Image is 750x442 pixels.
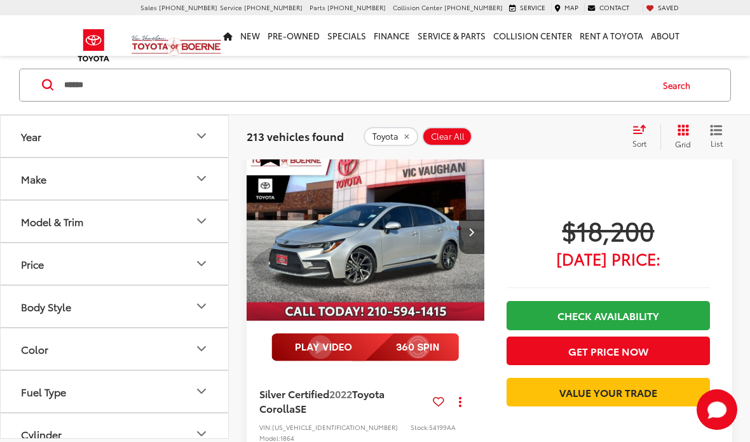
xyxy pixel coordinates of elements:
[246,142,486,322] img: 2022 Toyota Corolla SE
[21,385,66,398] div: Fuel Type
[564,3,578,12] span: Map
[70,25,118,66] img: Toyota
[259,386,385,415] span: Toyota Corolla
[21,343,48,355] div: Color
[21,215,83,227] div: Model & Trim
[393,3,442,12] span: Collision Center
[194,299,209,314] div: Body Style
[658,3,679,12] span: Saved
[647,15,683,56] a: About
[219,15,236,56] a: Home
[21,428,62,440] div: Cylinder
[697,389,737,430] svg: Start Chat
[507,301,710,330] a: Check Availability
[140,3,157,12] span: Sales
[431,131,465,142] span: Clear All
[449,390,472,412] button: Actions
[295,401,306,415] span: SE
[194,427,209,442] div: Cylinder
[507,252,710,265] span: [DATE] Price:
[660,124,700,149] button: Grid View
[21,258,44,270] div: Price
[459,210,484,254] button: Next image
[247,128,344,144] span: 213 vehicles found
[444,3,503,12] span: [PHONE_NUMBER]
[271,333,459,361] img: full motion video
[422,127,472,146] button: Clear All
[220,3,242,12] span: Service
[429,422,456,432] span: 54199AA
[21,300,71,312] div: Body Style
[632,138,646,149] span: Sort
[63,70,651,100] input: Search by Make, Model, or Keyword
[194,171,209,187] div: Make
[1,158,229,199] button: MakeMake
[259,422,272,432] span: VIN:
[246,142,486,321] div: 2022 Toyota Corolla SE 0
[244,3,303,12] span: [PHONE_NUMBER]
[370,15,414,56] a: Finance
[1,371,229,412] button: Fuel TypeFuel Type
[626,124,660,149] button: Select sort value
[507,214,710,246] span: $18,200
[159,3,217,12] span: [PHONE_NUMBER]
[1,243,229,285] button: PricePrice
[697,389,737,430] button: Toggle Chat Window
[675,138,691,149] span: Grid
[506,3,549,12] a: Service
[551,3,582,12] a: Map
[1,201,229,242] button: Model & TrimModel & Trim
[507,337,710,365] button: Get Price Now
[459,396,461,406] span: dropdown dots
[651,69,709,101] button: Search
[194,214,209,229] div: Model & Trim
[264,15,324,56] a: Pre-Owned
[21,173,46,185] div: Make
[372,131,399,142] span: Toyota
[520,3,545,12] span: Service
[1,116,229,157] button: YearYear
[324,15,370,56] a: Specials
[131,34,222,57] img: Vic Vaughan Toyota of Boerne
[576,15,647,56] a: Rent a Toyota
[329,386,352,401] span: 2022
[194,384,209,399] div: Fuel Type
[700,124,732,149] button: List View
[21,130,41,142] div: Year
[507,378,710,406] a: Value Your Trade
[411,422,429,432] span: Stock:
[489,15,576,56] a: Collision Center
[310,3,325,12] span: Parts
[259,386,329,401] span: Silver Certified
[194,129,209,144] div: Year
[414,15,489,56] a: Service & Parts: Opens in a new tab
[236,15,264,56] a: New
[364,127,418,146] button: remove Toyota
[272,422,398,432] span: [US_VEHICLE_IDENTIFICATION_NUMBER]
[246,142,486,321] a: 2022 Toyota Corolla SE2022 Toyota Corolla SE2022 Toyota Corolla SE2022 Toyota Corolla SE
[327,3,386,12] span: [PHONE_NUMBER]
[710,138,723,149] span: List
[584,3,632,12] a: Contact
[194,257,209,272] div: Price
[1,328,229,370] button: ColorColor
[599,3,629,12] span: Contact
[194,342,209,357] div: Color
[643,3,682,12] a: My Saved Vehicles
[259,387,428,415] a: Silver Certified2022Toyota CorollaSE
[1,286,229,327] button: Body StyleBody Style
